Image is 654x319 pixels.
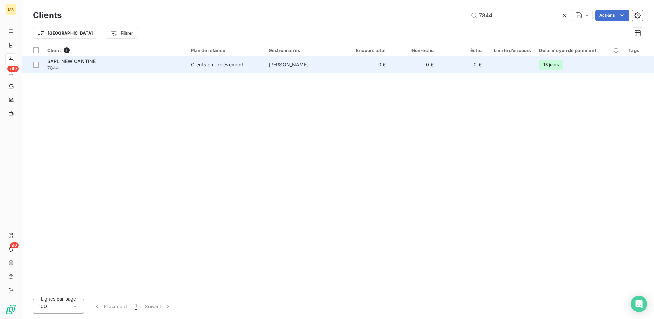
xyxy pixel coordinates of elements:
[191,61,243,68] div: Clients en prélèvement
[131,299,141,314] button: 1
[10,242,19,248] span: 90
[7,66,19,72] span: +99
[468,10,571,21] input: Rechercher
[47,65,183,72] span: 7844
[33,28,97,39] button: [GEOGRAPHIC_DATA]
[106,28,138,39] button: Filtrer
[33,9,62,22] h3: Clients
[47,58,96,64] span: SARL NEW CANTINE
[47,48,61,53] span: Client
[442,48,482,53] div: Échu
[269,62,309,67] span: [PERSON_NAME]
[438,56,486,73] td: 0 €
[539,48,620,53] div: Délai moyen de paiement
[191,48,260,53] div: Plan de relance
[539,60,563,70] span: 13 jours
[529,61,531,68] span: -
[390,56,438,73] td: 0 €
[394,48,434,53] div: Non-échu
[5,67,16,78] a: +99
[342,56,390,73] td: 0 €
[269,48,338,53] div: Gestionnaires
[631,296,647,312] div: Open Intercom Messenger
[628,62,630,67] span: -
[595,10,629,21] button: Actions
[90,299,131,314] button: Précédent
[39,303,47,310] span: 100
[135,303,137,310] span: 1
[346,48,386,53] div: Encours total
[628,48,650,53] div: Tags
[64,47,70,53] span: 1
[490,48,531,53] div: Limite d’encours
[5,304,16,315] img: Logo LeanPay
[5,4,16,15] div: MB
[141,299,175,314] button: Suivant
